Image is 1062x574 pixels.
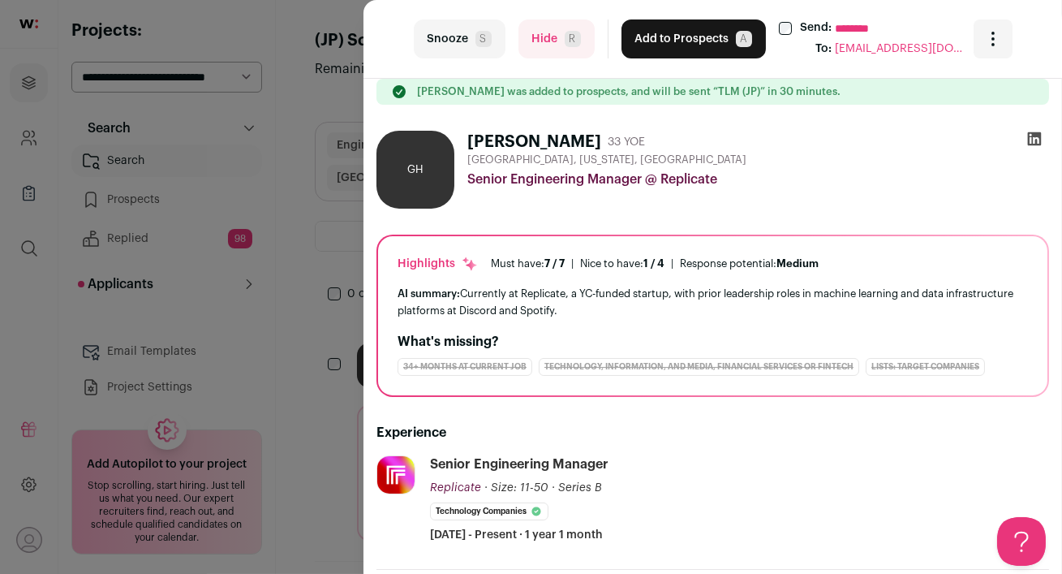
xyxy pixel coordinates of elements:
[398,332,1028,352] h2: What's missing?
[776,258,819,269] span: Medium
[398,285,1028,319] div: Currently at Replicate, a YC-funded startup, with prior leadership roles in machine learning and ...
[467,131,601,153] h1: [PERSON_NAME]
[801,19,832,37] label: Send:
[565,31,581,47] span: R
[417,85,841,98] p: [PERSON_NAME] was added to prospects, and will be sent “TLM (JP)” in 30 minutes.
[430,503,548,520] li: Technology Companies
[467,170,1049,189] div: Senior Engineering Manager @ Replicate
[816,41,832,58] div: To:
[643,258,664,269] span: 1 / 4
[484,482,548,494] span: · Size: 11-50
[398,256,478,272] div: Highlights
[398,358,532,376] div: 34+ months at current job
[376,131,454,209] div: GH
[621,19,766,58] button: Add to ProspectsA
[552,480,555,496] span: ·
[430,482,481,494] span: Replicate
[398,288,460,299] span: AI summary:
[680,257,819,270] div: Response potential:
[580,257,664,270] div: Nice to have:
[376,423,1049,442] h2: Experience
[475,31,492,47] span: S
[974,19,1013,58] button: Open dropdown
[997,517,1046,566] iframe: Help Scout Beacon - Open
[491,257,565,270] div: Must have:
[866,358,985,376] div: Lists: Target Companies
[539,358,859,376] div: Technology, Information, and Media, Financial Services or Fintech
[518,19,595,58] button: HideR
[736,31,752,47] span: A
[377,456,415,494] img: f74cae73ca27af5db02e32e656dbe0f881dcff67c4e37631e362d9347d1dde5d.jpg
[414,19,505,58] button: SnoozeS
[544,258,565,269] span: 7 / 7
[836,41,965,58] span: [EMAIL_ADDRESS][DOMAIN_NAME]
[608,134,645,150] div: 33 YOE
[491,257,819,270] ul: | |
[558,482,602,494] span: Series B
[430,527,603,543] span: [DATE] - Present · 1 year 1 month
[467,153,746,166] span: [GEOGRAPHIC_DATA], [US_STATE], [GEOGRAPHIC_DATA]
[430,455,608,473] div: Senior Engineering Manager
